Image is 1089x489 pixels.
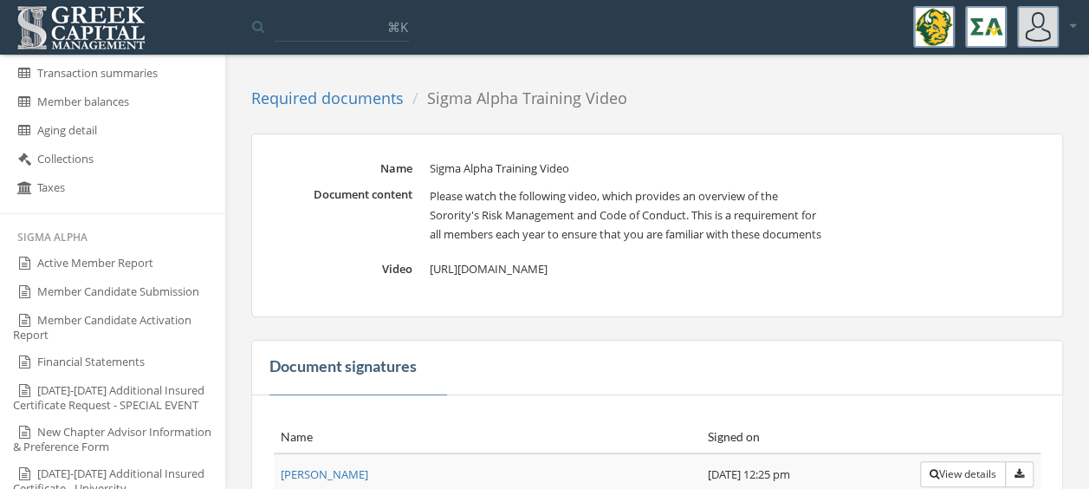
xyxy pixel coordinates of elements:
[701,421,887,453] th: Signed on
[281,466,368,482] a: [PERSON_NAME]
[274,160,412,177] dt: Name
[920,461,1006,487] button: View details
[274,261,412,277] dt: Video
[274,421,701,453] th: Name
[430,186,828,244] p: Please watch the following video, which provides an overview of the Sorority's Risk Management an...
[404,88,627,110] li: Sigma Alpha Training Video
[387,18,408,36] span: ⌘K
[430,261,1040,278] dd: [URL][DOMAIN_NAME]
[251,88,404,108] a: Required documents
[269,358,417,376] h4: Document signatures
[430,160,1040,178] dd: Sigma Alpha Training Video
[274,186,412,203] dt: Document content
